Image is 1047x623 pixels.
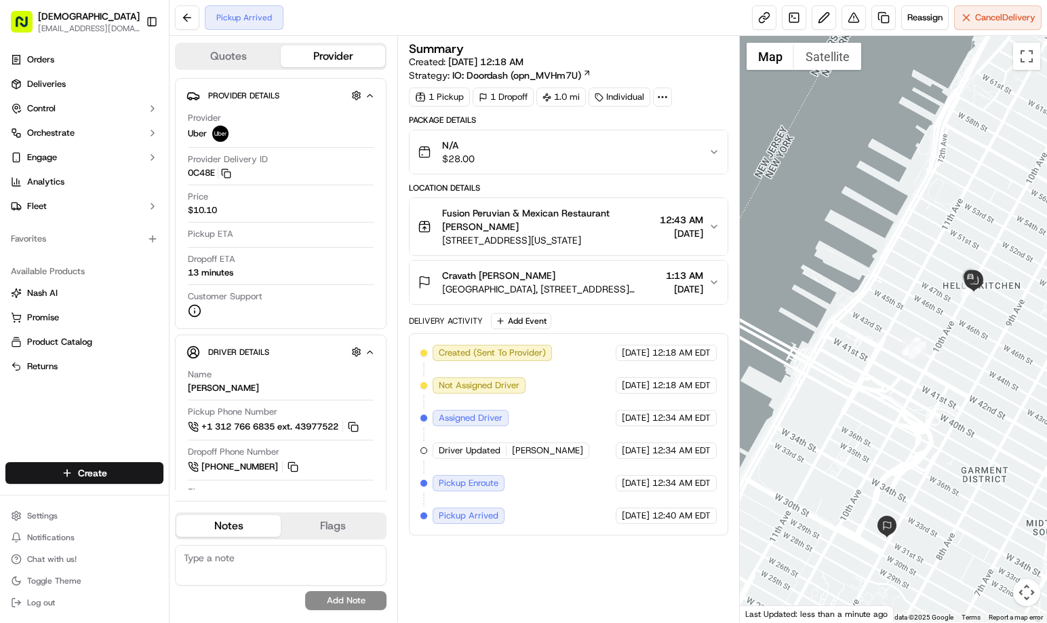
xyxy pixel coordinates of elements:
[962,613,981,621] a: Terms (opens in new tab)
[961,280,979,298] div: 4
[439,445,500,457] span: Driver Updated
[909,341,926,359] div: 3
[281,515,385,537] button: Flags
[27,102,56,115] span: Control
[409,88,470,107] div: 1 Pickup
[11,336,158,348] a: Product Catalog
[652,347,711,359] span: 12:18 AM EDT
[135,230,164,240] span: Pylon
[5,228,163,250] div: Favorites
[27,78,66,90] span: Deliveries
[589,88,650,107] div: Individual
[743,605,788,622] a: Open this area in Google Maps (opens a new window)
[5,147,163,168] button: Engage
[5,593,163,612] button: Log out
[5,49,163,71] a: Orders
[78,466,107,480] span: Create
[8,191,109,216] a: 📗Knowledge Base
[188,369,212,381] span: Name
[5,307,163,328] button: Promise
[439,412,502,424] span: Assigned Driver
[27,176,64,188] span: Analytics
[11,287,158,299] a: Nash AI
[903,338,921,356] div: 2
[5,261,163,282] div: Available Products
[5,122,163,144] button: Orchestrate
[188,191,208,203] span: Price
[5,195,163,217] button: Fleet
[188,253,235,265] span: Dropoff ETA
[5,462,163,484] button: Create
[176,45,281,67] button: Quotes
[38,10,140,23] span: [DEMOGRAPHIC_DATA]
[11,360,158,373] a: Returns
[442,282,660,296] span: [GEOGRAPHIC_DATA], [STREET_ADDRESS][US_STATE]
[652,477,711,489] span: 12:34 AM EDT
[902,337,920,355] div: 1
[14,14,41,41] img: Nash
[409,55,523,69] span: Created:
[439,347,546,359] span: Created (Sent To Provider)
[35,88,244,102] input: Got a question? Start typing here...
[512,445,583,457] span: [PERSON_NAME]
[652,445,711,457] span: 12:34 AM EDT
[442,206,654,233] span: Fusion Peruvian & Mexican Restaurant [PERSON_NAME]
[96,229,164,240] a: Powered byPylon
[27,127,75,139] span: Orchestrate
[439,379,519,392] span: Not Assigned Driver
[5,528,163,547] button: Notifications
[536,88,586,107] div: 1.0 mi
[622,412,650,424] span: [DATE]
[989,613,1043,621] a: Report a map error
[442,152,475,166] span: $28.00
[27,575,81,586] span: Toggle Theme
[5,506,163,525] button: Settings
[901,5,949,30] button: Reassign
[27,197,104,210] span: Knowledge Base
[747,43,794,70] button: Show street map
[11,311,158,324] a: Promise
[442,138,475,152] span: N/A
[442,233,654,247] span: [STREET_ADDRESS][US_STATE]
[452,69,581,82] span: IO: Doordash (opn_MVHm7U)
[410,198,728,255] button: Fusion Peruvian & Mexican Restaurant [PERSON_NAME][STREET_ADDRESS][US_STATE]12:43 AM[DATE]
[27,287,58,299] span: Nash AI
[442,269,555,282] span: Cravath [PERSON_NAME]
[188,153,268,166] span: Provider Delivery ID
[27,554,77,565] span: Chat with us!
[46,130,222,143] div: Start new chat
[5,356,163,377] button: Returns
[5,171,163,193] a: Analytics
[46,143,172,154] div: We're available if you need us!
[660,213,703,227] span: 12:43 AM
[907,12,943,24] span: Reassign
[188,406,277,418] span: Pickup Phone Number
[27,311,59,324] span: Promise
[740,605,894,622] div: Last Updated: less than a minute ago
[409,183,728,193] div: Location Details
[281,45,385,67] button: Provider
[176,515,281,537] button: Notes
[27,151,57,164] span: Engage
[14,198,24,209] div: 📗
[1013,579,1040,606] button: Map camera controls
[188,459,300,474] a: [PHONE_NUMBER]
[652,510,711,522] span: 12:40 AM EDT
[188,419,361,434] button: +1 312 766 6835 ext. 43977522
[109,191,223,216] a: 💻API Documentation
[27,336,92,348] span: Product Catalog
[188,267,233,279] div: 13 minutes
[491,313,551,329] button: Add Event
[27,360,58,373] span: Returns
[27,597,55,608] span: Log out
[188,486,201,498] span: Tip
[880,613,953,621] span: Map data ©2025 Google
[188,204,217,216] span: $10.10
[186,341,375,363] button: Driver Details
[622,477,650,489] span: [DATE]
[115,198,125,209] div: 💻
[14,54,247,76] p: Welcome 👋
[38,23,140,34] button: [EMAIL_ADDRESS][DOMAIN_NAME]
